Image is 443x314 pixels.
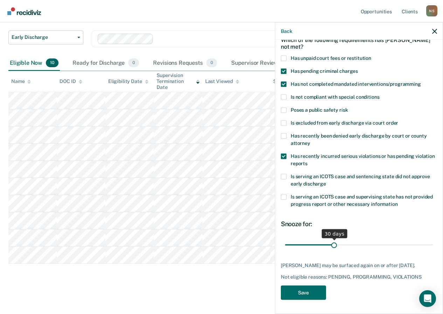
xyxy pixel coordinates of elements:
div: Supervision Termination Date [157,72,199,90]
div: N S [426,5,437,16]
button: Back [281,28,292,34]
div: Eligible Now [8,56,60,71]
div: Not eligible reasons: PENDING, PROGRAMMING, VIOLATIONS [281,274,437,280]
div: Status [273,78,288,84]
span: Is serving an ICOTS case and supervising state has not provided progress report or other necessar... [291,194,433,207]
div: Eligibility Date [108,78,148,84]
button: Save [281,285,326,300]
span: Is excluded from early discharge via court order [291,120,398,125]
div: Which of the following requirements has [PERSON_NAME] not met? [281,31,437,55]
div: Supervisor Review [230,56,294,71]
span: Has recently incurred serious violations or has pending violation reports [291,153,435,166]
span: 0 [206,58,217,68]
span: Has pending criminal charges [291,68,358,74]
div: Revisions Requests [152,56,218,71]
img: Recidiviz [7,7,41,15]
div: Open Intercom Messenger [419,290,436,307]
div: Last Viewed [205,78,239,84]
div: [PERSON_NAME] may be surfaced again on or after [DATE]. [281,262,437,268]
span: Is not compliant with special conditions [291,94,379,99]
span: 0 [128,58,139,68]
div: 30 days [322,229,347,238]
span: Poses a public safety risk [291,107,348,112]
button: Profile dropdown button [426,5,437,16]
div: Snooze for: [281,220,437,228]
span: Has not completed mandated interventions/programming [291,81,421,86]
span: 10 [46,58,58,68]
div: Ready for Discharge [71,56,140,71]
span: Is serving an ICOTS case and sentencing state did not approve early discharge [291,173,430,186]
div: Name [11,78,31,84]
span: Has recently been denied early discharge by court or county attorney [291,133,427,146]
span: Early Discharge [12,34,75,40]
div: DOC ID [60,78,82,84]
span: Has unpaid court fees or restitution [291,55,371,61]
